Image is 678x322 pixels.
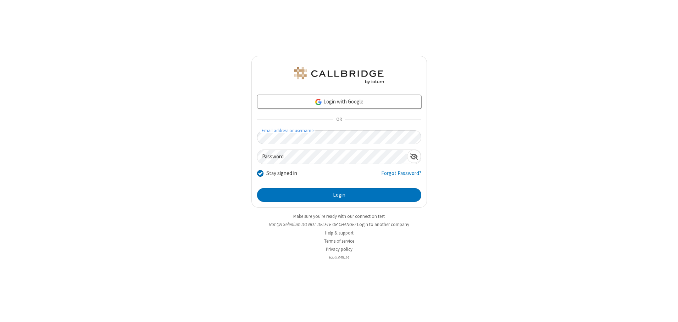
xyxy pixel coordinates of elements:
a: Forgot Password? [381,169,421,183]
a: Privacy policy [326,246,352,252]
button: Login to another company [357,221,409,228]
a: Help & support [325,230,354,236]
button: Login [257,188,421,202]
a: Make sure you're ready with our connection test [293,213,385,219]
li: v2.6.349.14 [251,254,427,261]
img: google-icon.png [315,98,322,106]
a: Terms of service [324,238,354,244]
input: Email address or username [257,130,421,144]
img: QA Selenium DO NOT DELETE OR CHANGE [293,67,385,84]
li: Not QA Selenium DO NOT DELETE OR CHANGE? [251,221,427,228]
label: Stay signed in [266,169,297,177]
a: Login with Google [257,95,421,109]
span: OR [333,115,345,125]
div: Show password [407,150,421,163]
input: Password [257,150,407,164]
